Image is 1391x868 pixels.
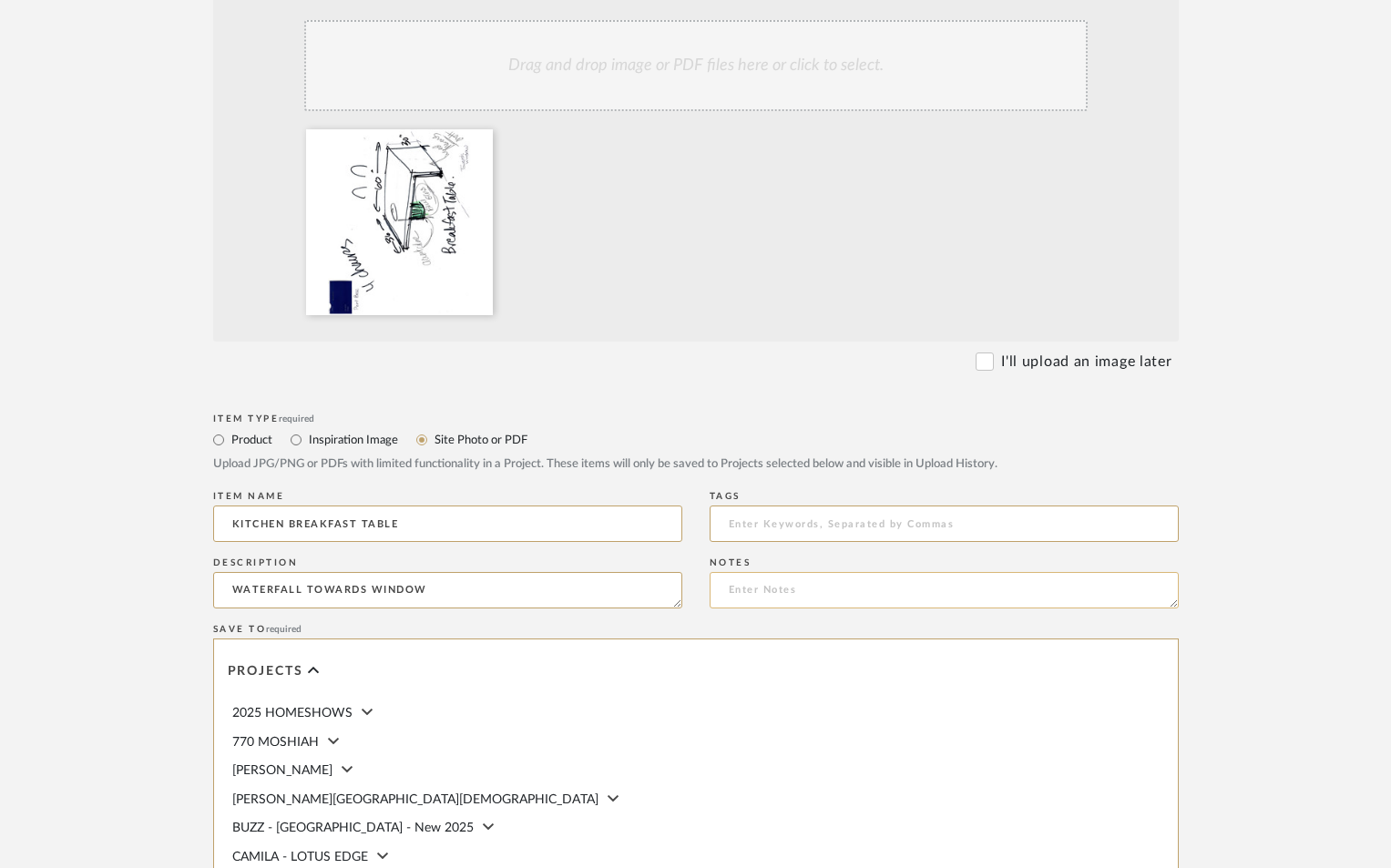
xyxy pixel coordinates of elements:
span: [PERSON_NAME] [232,764,332,777]
div: Save To [213,624,1179,635]
input: Enter Name [213,505,682,542]
span: required [266,625,302,634]
mat-radio-group: Select item type [213,428,1179,451]
div: Description [213,557,682,568]
div: Tags [710,491,1179,502]
label: Site Photo or PDF [433,430,527,450]
span: required [279,414,314,424]
div: Notes [710,557,1179,568]
div: Item name [213,491,682,502]
input: Enter Keywords, Separated by Commas [710,505,1179,542]
div: Item Type [213,414,1179,424]
span: CAMILA - LOTUS EDGE [232,851,368,863]
label: Inspiration Image [307,430,398,450]
span: BUZZ - [GEOGRAPHIC_DATA] - New 2025 [232,822,474,834]
span: [PERSON_NAME][GEOGRAPHIC_DATA][DEMOGRAPHIC_DATA] [232,793,598,806]
label: I'll upload an image later [1001,351,1171,373]
span: 770 MOSHIAH [232,736,319,749]
span: Projects [228,664,303,679]
label: Product [230,430,272,450]
div: Upload JPG/PNG or PDFs with limited functionality in a Project. These items will only be saved to... [213,455,1179,474]
span: 2025 HOMESHOWS [232,707,353,720]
